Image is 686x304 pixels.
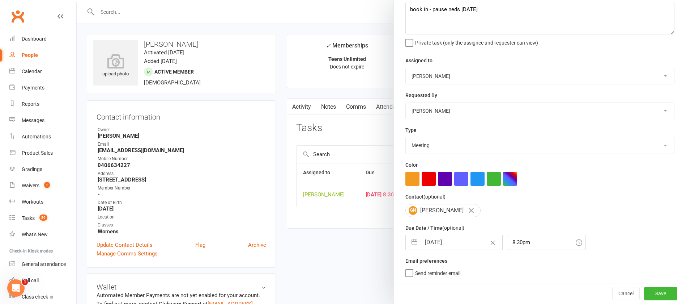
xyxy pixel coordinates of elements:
[22,279,28,285] span: 1
[22,68,42,74] div: Calendar
[415,37,538,46] span: Private task (only the assignee and requester can view)
[9,161,76,178] a: Gradings
[9,112,76,129] a: Messages
[22,150,53,156] div: Product Sales
[9,272,76,289] a: Roll call
[22,166,42,172] div: Gradings
[9,47,76,63] a: People
[22,36,47,42] div: Dashboard
[9,145,76,161] a: Product Sales
[9,63,76,80] a: Calendar
[405,193,446,201] label: Contact
[9,210,76,226] a: Tasks 59
[7,279,25,297] iframe: Intercom live chat
[405,126,417,134] label: Type
[22,261,66,267] div: General attendance
[9,80,76,96] a: Payments
[405,224,464,232] label: Due Date / Time
[22,294,54,300] div: Class check-in
[405,91,437,99] label: Requested By
[415,268,460,276] span: Send reminder email
[405,57,433,64] label: Assigned to
[39,215,47,221] span: 59
[423,194,446,200] small: (optional)
[612,287,640,300] button: Cancel
[405,161,418,169] label: Color
[22,278,39,283] div: Roll call
[22,199,43,205] div: Workouts
[442,225,464,231] small: (optional)
[644,287,677,300] button: Save
[9,129,76,145] a: Automations
[22,232,48,237] div: What's New
[22,52,38,58] div: People
[9,96,76,112] a: Reports
[22,183,39,188] div: Waivers
[44,182,50,188] span: 1
[9,226,76,243] a: What's New
[405,2,674,34] textarea: book in - pause neds [DATE]
[22,117,44,123] div: Messages
[405,257,447,265] label: Email preferences
[9,178,76,194] a: Waivers 1
[486,236,499,249] button: Clear Date
[22,85,44,91] div: Payments
[9,256,76,272] a: General attendance kiosk mode
[22,101,39,107] div: Reports
[22,134,51,139] div: Automations
[405,204,481,217] div: [PERSON_NAME]
[409,206,417,215] span: GN
[9,31,76,47] a: Dashboard
[9,7,27,25] a: Clubworx
[22,215,35,221] div: Tasks
[9,194,76,210] a: Workouts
